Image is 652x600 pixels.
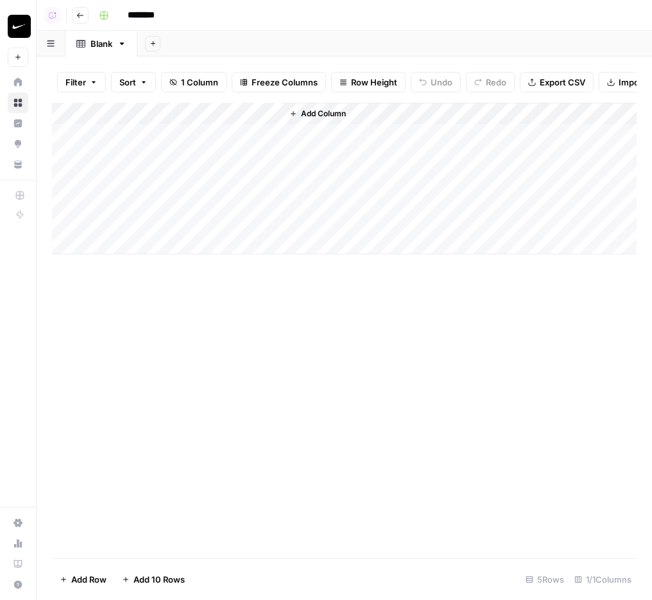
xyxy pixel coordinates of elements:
span: Add Column [301,108,346,119]
button: 1 Column [161,72,227,93]
a: Blank [65,31,137,57]
a: Insights [8,113,28,134]
a: Learning Hub [8,554,28,574]
div: 1/1 Columns [569,569,637,590]
button: Add 10 Rows [114,569,193,590]
span: Row Height [351,76,397,89]
img: Nike Logo [8,15,31,38]
a: Settings [8,513,28,533]
button: Row Height [331,72,406,93]
span: Sort [119,76,136,89]
div: 5 Rows [520,569,569,590]
a: Your Data [8,154,28,175]
button: Add Row [52,569,114,590]
span: Add 10 Rows [133,573,185,586]
span: Undo [431,76,452,89]
button: Export CSV [520,72,594,93]
span: Redo [486,76,506,89]
button: Workspace: Nike [8,10,28,42]
a: Home [8,72,28,93]
button: Sort [111,72,156,93]
span: 1 Column [181,76,218,89]
a: Opportunities [8,134,28,154]
span: Add Row [71,573,107,586]
button: Freeze Columns [232,72,326,93]
button: Filter [57,72,106,93]
span: Filter [65,76,86,89]
button: Add Column [284,105,351,122]
span: Export CSV [540,76,585,89]
a: Usage [8,533,28,554]
a: Browse [8,93,28,113]
button: Redo [466,72,515,93]
button: Help + Support [8,574,28,595]
span: Freeze Columns [252,76,318,89]
button: Undo [411,72,461,93]
div: Blank [90,37,112,50]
